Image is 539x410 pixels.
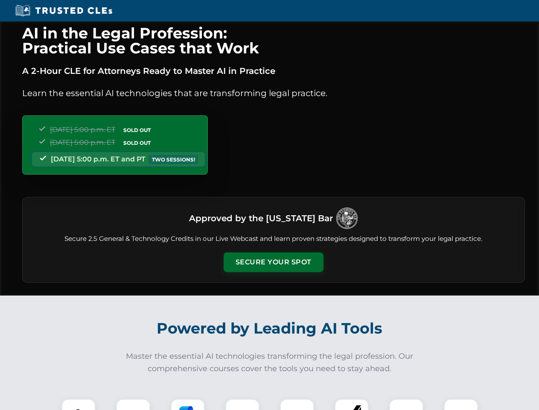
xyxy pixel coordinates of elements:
span: SOLD OUT [120,126,154,135]
h2: Powered by Leading AI Tools [33,313,506,343]
h3: Approved by the [US_STATE] Bar [189,211,333,226]
img: Trusted CLEs [13,4,115,17]
p: Master the essential AI technologies transforming the legal profession. Our comprehensive courses... [120,350,419,375]
p: A 2-Hour CLE for Attorneys Ready to Master AI in Practice [22,64,525,78]
button: Secure Your Spot [224,252,323,272]
h1: AI in the Legal Profession: Practical Use Cases that Work [22,26,525,56]
span: [DATE] 5:00 p.m. ET [50,126,115,134]
img: Logo [336,208,358,229]
p: Secure 2.5 General & Technology Credits in our Live Webcast and learn proven strategies designed ... [33,234,514,244]
span: SOLD OUT [120,138,154,147]
p: Learn the essential AI technologies that are transforming legal practice. [22,86,525,100]
span: [DATE] 5:00 p.m. ET [50,138,115,146]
